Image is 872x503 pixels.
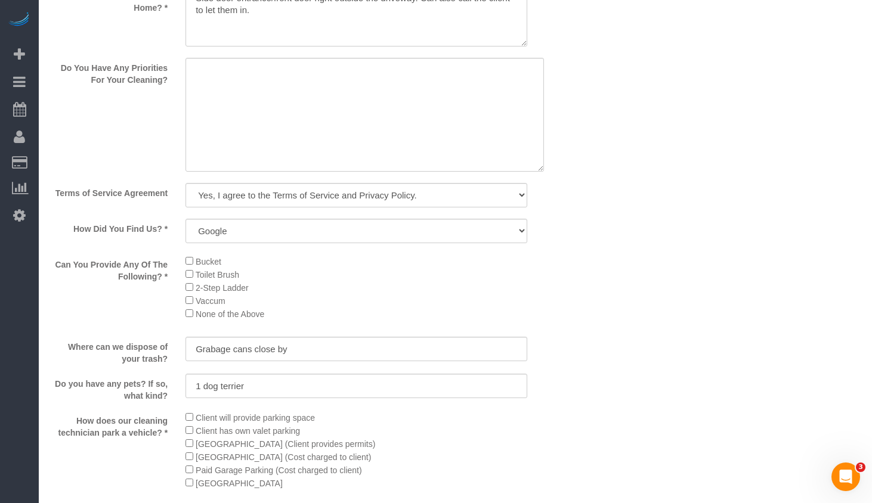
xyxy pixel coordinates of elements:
[185,374,527,398] input: Do you have any pets? If so, what kind?
[196,270,239,280] span: Toilet Brush
[831,462,860,491] iframe: Intercom live chat
[196,479,283,488] span: [GEOGRAPHIC_DATA]
[196,439,375,449] span: [GEOGRAPHIC_DATA] (Client provides permits)
[42,337,177,365] label: Where can we dispose of your trash?
[196,465,362,475] span: Paid Garage Parking (Cost charged to client)
[196,309,264,319] span: None of the Above
[42,374,177,402] label: Do you have any pets? If so, what kind?
[196,283,249,293] span: 2-Step Ladder
[42,411,177,439] label: How does our cleaning technician park a vehicle? *
[7,12,31,29] img: Automaid Logo
[196,426,300,436] span: Client has own valet parking
[196,452,371,462] span: [GEOGRAPHIC_DATA] (Cost charged to client)
[856,462,865,472] span: 3
[196,296,225,306] span: Vaccum
[196,257,221,266] span: Bucket
[42,219,177,235] label: How Did You Find Us? *
[42,254,177,282] label: Can You Provide Any Of The Following? *
[42,58,177,86] label: Do You Have Any Priorities For Your Cleaning?
[42,183,177,199] label: Terms of Service Agreement
[185,337,527,361] input: Where can we dispose of your trash?
[196,413,315,423] span: Client will provide parking space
